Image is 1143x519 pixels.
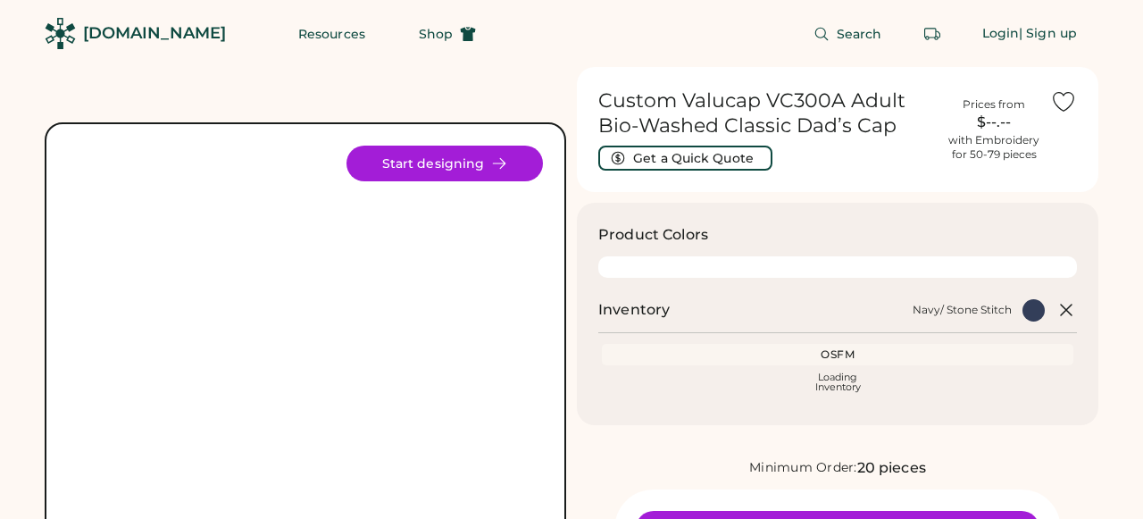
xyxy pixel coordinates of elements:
div: Prices from [963,97,1025,112]
button: Get a Quick Quote [598,146,772,171]
div: | Sign up [1019,25,1077,43]
span: Shop [419,28,453,40]
div: Navy/ Stone Stitch [913,303,1012,317]
div: Minimum Order: [749,459,857,477]
div: [DOMAIN_NAME] [83,22,226,45]
button: Search [792,16,904,52]
img: Rendered Logo - Screens [45,18,76,49]
h1: Custom Valucap VC300A Adult Bio-Washed Classic Dad’s Cap [598,88,938,138]
h3: Product Colors [598,224,708,246]
div: with Embroidery for 50-79 pieces [948,133,1039,162]
div: Login [982,25,1020,43]
button: Retrieve an order [914,16,950,52]
div: Loading Inventory [815,373,861,392]
span: Search [837,28,882,40]
h2: Inventory [598,299,670,321]
button: Start designing [346,146,543,181]
button: Resources [277,16,387,52]
div: 20 pieces [857,457,926,479]
div: OSFM [605,347,1070,362]
div: $--.-- [948,112,1039,133]
button: Shop [397,16,497,52]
